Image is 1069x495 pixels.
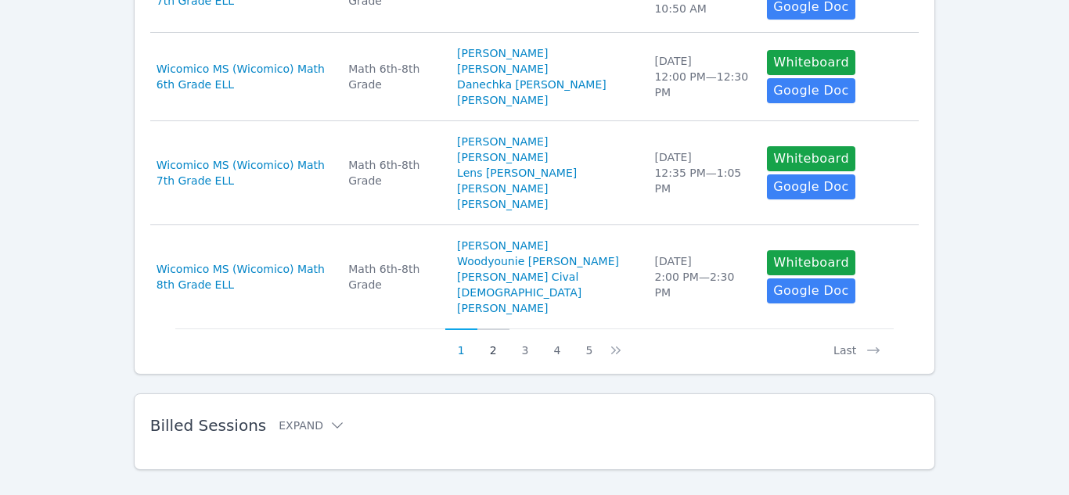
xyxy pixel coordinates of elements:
a: Google Doc [767,78,855,103]
button: Whiteboard [767,250,855,275]
a: Wicomico MS (Wicomico) Math 6th Grade ELL [157,61,330,92]
a: Google Doc [767,278,855,303]
a: [PERSON_NAME] [457,134,548,149]
div: [DATE] 12:00 PM — 12:30 PM [654,53,748,100]
a: Lens [PERSON_NAME] [457,165,577,181]
button: 2 [477,328,509,358]
tr: Wicomico MS (Wicomico) Math 8th Grade ELLMath 6th-8th Grade[PERSON_NAME]Woodyounie [PERSON_NAME][... [150,225,920,328]
button: Expand [279,418,345,433]
div: [DATE] 12:35 PM — 1:05 PM [654,149,748,196]
a: [PERSON_NAME] [457,181,548,196]
a: [PERSON_NAME] [457,92,548,108]
a: [PERSON_NAME] [457,149,548,165]
tr: Wicomico MS (Wicomico) Math 7th Grade ELLMath 6th-8th Grade[PERSON_NAME][PERSON_NAME]Lens [PERSON... [150,121,920,225]
tr: Wicomico MS (Wicomico) Math 6th Grade ELLMath 6th-8th Grade[PERSON_NAME][PERSON_NAME]Danechka [PE... [150,33,920,121]
div: Math 6th-8th Grade [348,61,438,92]
div: [DATE] 2:00 PM — 2:30 PM [654,253,748,300]
a: [PERSON_NAME] [457,196,548,212]
button: Whiteboard [767,146,855,171]
a: [PERSON_NAME] Cival [457,269,578,285]
span: Billed Sessions [150,416,266,435]
a: [PERSON_NAME] [457,238,548,253]
button: 1 [445,328,477,358]
a: [DEMOGRAPHIC_DATA][PERSON_NAME] [457,285,635,316]
a: Wicomico MS (Wicomico) Math 7th Grade ELL [157,157,330,188]
button: 3 [509,328,542,358]
a: Wicomico MS (Wicomico) Math 8th Grade ELL [157,261,330,292]
a: Woodyounie [PERSON_NAME] [457,253,619,269]
button: Last [821,328,894,358]
a: [PERSON_NAME] [457,45,548,61]
div: Math 6th-8th Grade [348,261,438,292]
button: Whiteboard [767,50,855,75]
a: Danechka [PERSON_NAME] [457,77,606,92]
div: Math 6th-8th Grade [348,157,438,188]
button: 4 [541,328,573,358]
button: 5 [573,328,605,358]
a: [PERSON_NAME] [457,61,548,77]
a: Google Doc [767,174,855,199]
